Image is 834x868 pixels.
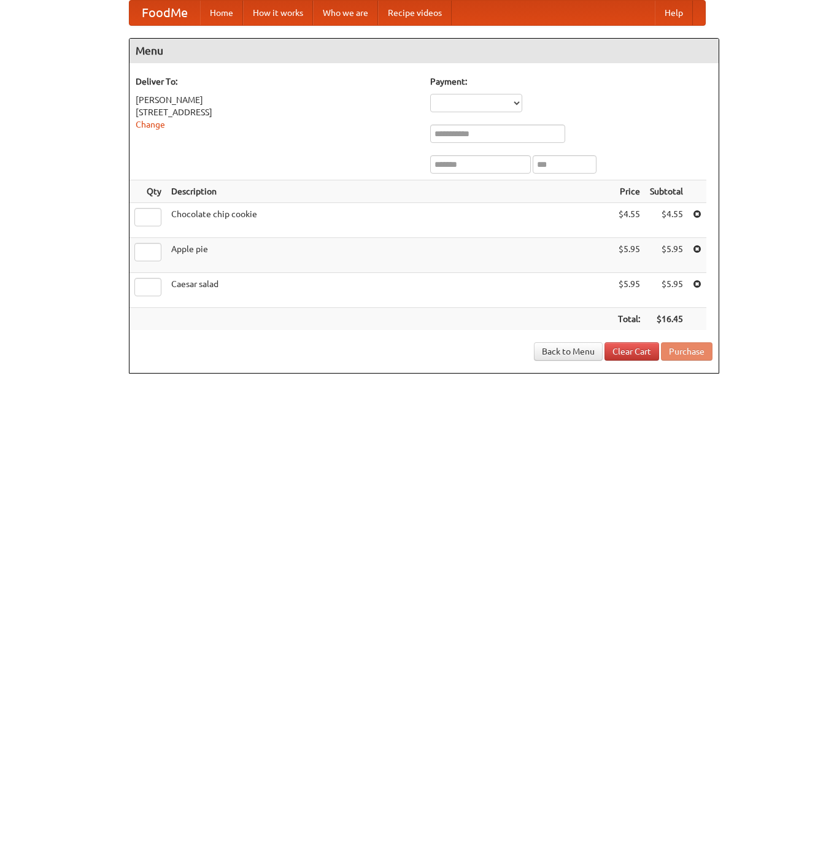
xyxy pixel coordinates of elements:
[378,1,452,25] a: Recipe videos
[534,342,603,361] a: Back to Menu
[655,1,693,25] a: Help
[136,120,165,129] a: Change
[166,203,613,238] td: Chocolate chip cookie
[243,1,313,25] a: How it works
[136,75,418,88] h5: Deliver To:
[430,75,712,88] h5: Payment:
[604,342,659,361] a: Clear Cart
[645,273,688,308] td: $5.95
[136,94,418,106] div: [PERSON_NAME]
[645,203,688,238] td: $4.55
[613,180,645,203] th: Price
[166,238,613,273] td: Apple pie
[613,308,645,331] th: Total:
[645,180,688,203] th: Subtotal
[200,1,243,25] a: Home
[645,238,688,273] td: $5.95
[166,180,613,203] th: Description
[613,238,645,273] td: $5.95
[645,308,688,331] th: $16.45
[136,106,418,118] div: [STREET_ADDRESS]
[613,203,645,238] td: $4.55
[129,180,166,203] th: Qty
[661,342,712,361] button: Purchase
[613,273,645,308] td: $5.95
[129,1,200,25] a: FoodMe
[166,273,613,308] td: Caesar salad
[313,1,378,25] a: Who we are
[129,39,719,63] h4: Menu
